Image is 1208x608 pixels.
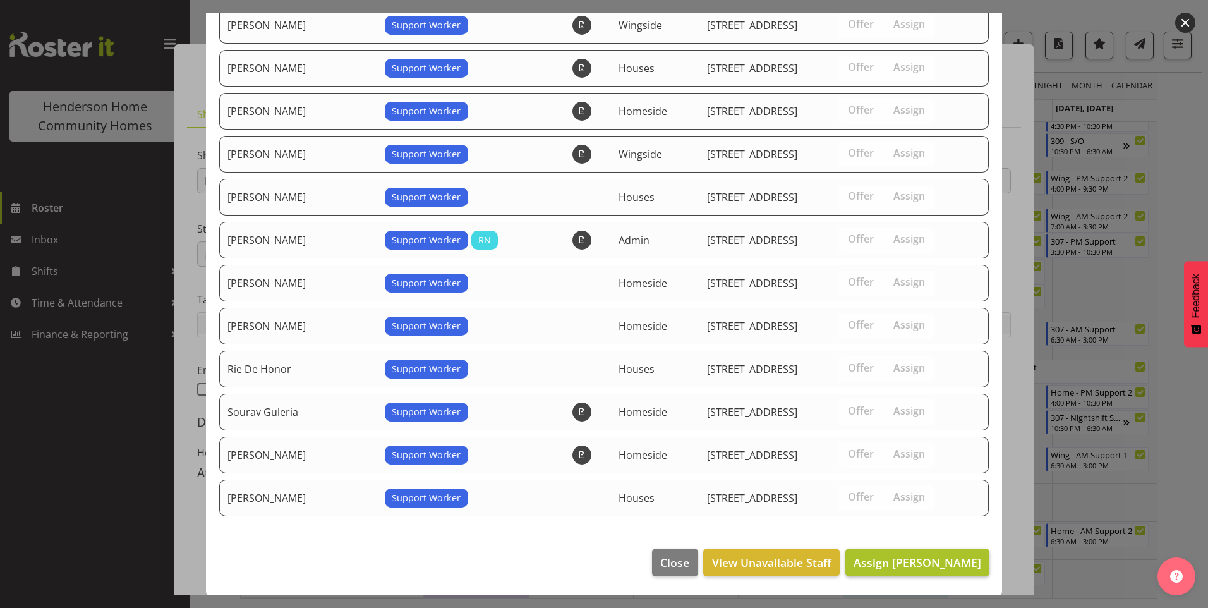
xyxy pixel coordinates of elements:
[619,491,655,505] span: Houses
[619,362,655,376] span: Houses
[848,319,874,331] span: Offer
[1184,261,1208,347] button: Feedback - Show survey
[707,276,797,290] span: [STREET_ADDRESS]
[478,233,491,247] span: RN
[219,265,377,301] td: [PERSON_NAME]
[619,190,655,204] span: Houses
[848,276,874,288] span: Offer
[893,104,925,116] span: Assign
[854,555,981,570] span: Assign [PERSON_NAME]
[392,147,461,161] span: Support Worker
[660,554,689,571] span: Close
[392,18,461,32] span: Support Worker
[893,447,925,460] span: Assign
[619,276,667,290] span: Homeside
[707,233,797,247] span: [STREET_ADDRESS]
[392,448,461,462] span: Support Worker
[219,437,377,473] td: [PERSON_NAME]
[219,179,377,216] td: [PERSON_NAME]
[893,490,925,503] span: Assign
[392,61,461,75] span: Support Worker
[219,136,377,173] td: [PERSON_NAME]
[848,147,874,159] span: Offer
[848,190,874,202] span: Offer
[707,448,797,462] span: [STREET_ADDRESS]
[219,308,377,344] td: [PERSON_NAME]
[619,448,667,462] span: Homeside
[848,233,874,245] span: Offer
[707,190,797,204] span: [STREET_ADDRESS]
[893,233,925,245] span: Assign
[392,405,461,419] span: Support Worker
[219,7,377,44] td: [PERSON_NAME]
[893,190,925,202] span: Assign
[845,549,989,576] button: Assign [PERSON_NAME]
[707,147,797,161] span: [STREET_ADDRESS]
[712,554,831,571] span: View Unavailable Staff
[392,362,461,376] span: Support Worker
[703,549,839,576] button: View Unavailable Staff
[619,319,667,333] span: Homeside
[893,404,925,417] span: Assign
[219,394,377,430] td: Sourav Guleria
[392,104,461,118] span: Support Worker
[392,491,461,505] span: Support Worker
[848,104,874,116] span: Offer
[1190,274,1202,318] span: Feedback
[848,447,874,460] span: Offer
[392,276,461,290] span: Support Worker
[392,319,461,333] span: Support Worker
[707,362,797,376] span: [STREET_ADDRESS]
[848,404,874,417] span: Offer
[848,362,874,374] span: Offer
[893,319,925,331] span: Assign
[707,491,797,505] span: [STREET_ADDRESS]
[848,18,874,30] span: Offer
[893,276,925,288] span: Assign
[219,351,377,387] td: Rie De Honor
[392,190,461,204] span: Support Worker
[893,61,925,73] span: Assign
[619,405,667,419] span: Homeside
[619,61,655,75] span: Houses
[707,319,797,333] span: [STREET_ADDRESS]
[219,50,377,87] td: [PERSON_NAME]
[619,104,667,118] span: Homeside
[893,362,925,374] span: Assign
[893,147,925,159] span: Assign
[848,490,874,503] span: Offer
[1170,570,1183,583] img: help-xxl-2.png
[707,405,797,419] span: [STREET_ADDRESS]
[707,18,797,32] span: [STREET_ADDRESS]
[219,480,377,516] td: [PERSON_NAME]
[707,104,797,118] span: [STREET_ADDRESS]
[619,147,662,161] span: Wingside
[619,233,649,247] span: Admin
[619,18,662,32] span: Wingside
[652,549,698,576] button: Close
[392,233,461,247] span: Support Worker
[219,93,377,130] td: [PERSON_NAME]
[219,222,377,258] td: [PERSON_NAME]
[707,61,797,75] span: [STREET_ADDRESS]
[848,61,874,73] span: Offer
[893,18,925,30] span: Assign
